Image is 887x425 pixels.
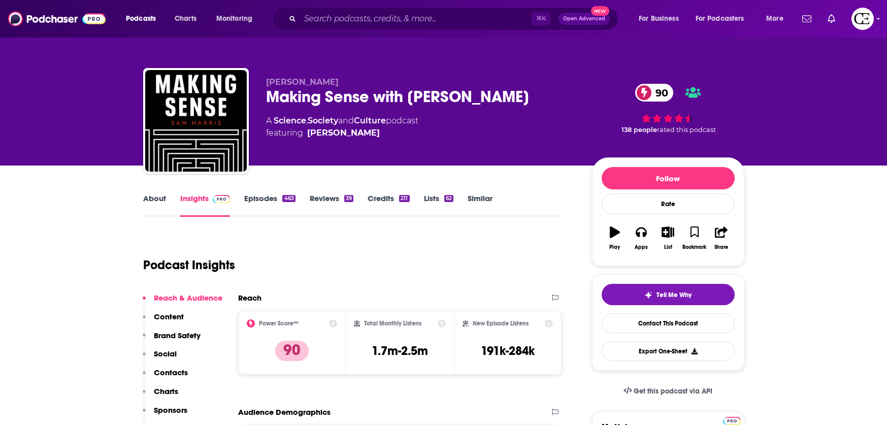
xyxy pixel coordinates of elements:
button: List [654,220,681,256]
p: Reach & Audience [154,293,222,303]
img: User Profile [851,8,874,30]
h3: 191k-284k [481,343,535,358]
span: Get this podcast via API [634,387,712,396]
div: Apps [635,244,648,250]
button: Follow [602,167,735,189]
h2: Reach [238,293,261,303]
a: Contact This Podcast [602,313,735,333]
span: rated this podcast [657,126,716,134]
button: Bookmark [681,220,708,256]
img: Podchaser Pro [213,195,231,203]
span: More [766,12,783,26]
button: Content [143,312,184,331]
button: open menu [759,11,796,27]
button: Charts [143,386,178,405]
p: Sponsors [154,405,187,415]
a: Show notifications dropdown [824,10,839,27]
h2: Total Monthly Listens [364,320,421,327]
button: Brand Safety [143,331,201,349]
span: For Podcasters [696,12,744,26]
div: List [664,244,672,250]
a: Get this podcast via API [615,379,721,404]
div: 463 [282,195,295,202]
span: 138 people [621,126,657,134]
span: ⌘ K [532,12,550,25]
a: Society [308,116,338,125]
div: 39 [344,195,353,202]
span: For Business [639,12,679,26]
button: Contacts [143,368,188,386]
span: and [338,116,354,125]
img: tell me why sparkle [644,291,652,299]
div: A podcast [266,115,418,139]
a: InsightsPodchaser Pro [180,193,231,217]
button: open menu [632,11,692,27]
span: New [591,6,609,16]
div: Search podcasts, credits, & more... [282,7,628,30]
img: Podchaser - Follow, Share and Rate Podcasts [8,9,106,28]
h2: Power Score™ [259,320,299,327]
span: Charts [175,12,196,26]
p: Contacts [154,368,188,377]
h3: 1.7m-2.5m [372,343,428,358]
p: Content [154,312,184,321]
button: Play [602,220,628,256]
div: Bookmark [682,244,706,250]
span: Monitoring [216,12,252,26]
a: Similar [468,193,492,217]
h2: Audience Demographics [238,407,331,417]
div: 62 [444,195,453,202]
h1: Podcast Insights [143,257,235,273]
div: 90 138 peoplerated this podcast [592,77,744,140]
button: open menu [119,11,169,27]
button: Show profile menu [851,8,874,30]
a: Episodes463 [244,193,295,217]
a: Culture [354,116,386,125]
span: [PERSON_NAME] [266,77,339,87]
button: Social [143,349,177,368]
span: , [306,116,308,125]
button: Sponsors [143,405,187,424]
span: featuring [266,127,418,139]
p: Social [154,349,177,358]
button: Reach & Audience [143,293,222,312]
a: 90 [635,84,673,102]
a: Charts [168,11,203,27]
button: open menu [209,11,266,27]
input: Search podcasts, credits, & more... [300,11,532,27]
span: Open Advanced [563,16,605,21]
div: [PERSON_NAME] [307,127,380,139]
a: Lists62 [424,193,453,217]
a: Pro website [723,415,741,425]
span: 90 [645,84,673,102]
img: Podchaser Pro [723,417,741,425]
a: About [143,193,166,217]
button: Open AdvancedNew [559,13,610,25]
button: open menu [689,11,759,27]
img: Making Sense with Sam Harris [145,70,247,172]
div: Rate [602,193,735,214]
button: Share [708,220,734,256]
button: Apps [628,220,654,256]
button: Export One-Sheet [602,341,735,361]
p: 90 [275,341,309,361]
span: Podcasts [126,12,156,26]
div: Share [714,244,728,250]
div: 211 [399,195,409,202]
span: Logged in as cozyearthaudio [851,8,874,30]
div: Play [609,244,620,250]
h2: New Episode Listens [473,320,529,327]
a: Show notifications dropdown [798,10,815,27]
p: Charts [154,386,178,396]
span: Tell Me Why [656,291,692,299]
a: Reviews39 [310,193,353,217]
button: tell me why sparkleTell Me Why [602,284,735,305]
p: Brand Safety [154,331,201,340]
a: Science [274,116,306,125]
a: Credits211 [368,193,409,217]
